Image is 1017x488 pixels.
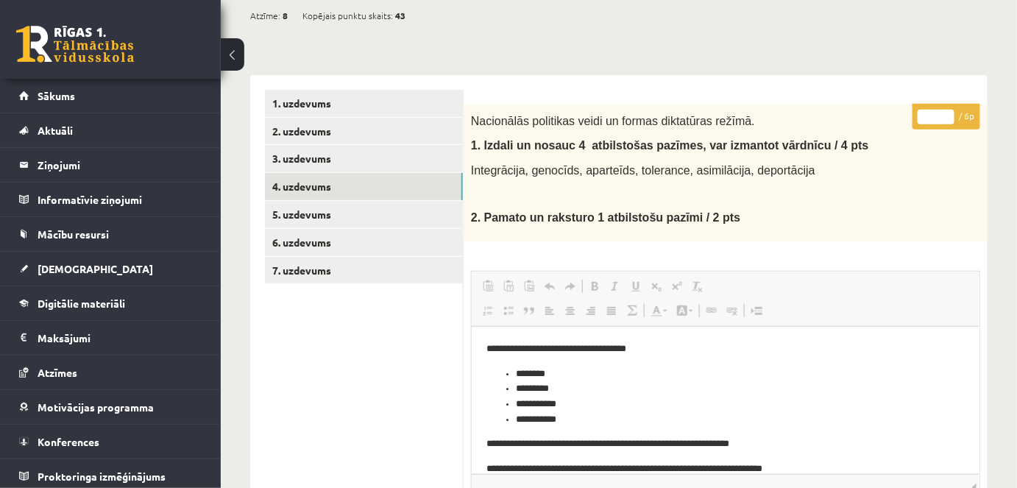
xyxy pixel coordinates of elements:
[19,425,202,459] a: Konferences
[38,124,73,137] span: Aktuāli
[265,229,463,256] a: 6. uzdevums
[19,113,202,147] a: Aktuāli
[645,164,815,177] span: olerance, asimilācija, deportācija
[913,104,980,130] p: / 6p
[302,4,393,26] span: Kopējais punktu skaits:
[472,327,979,474] iframe: Bagātinātā teksta redaktors, wiswyg-editor-user-answer-47433907086880
[560,301,581,320] a: Centrēti
[605,277,626,296] a: Slīpraksts (vadīšanas taustiņš+I)
[250,4,280,26] span: Atzīme:
[701,301,722,320] a: Saite (vadīšanas taustiņš+K)
[584,277,605,296] a: Treknraksts (vadīšanas taustiņš+B)
[265,201,463,228] a: 5. uzdevums
[722,301,743,320] a: Atsaistīt
[19,148,202,182] a: Ziņojumi
[539,277,560,296] a: Atcelt (vadīšanas taustiņš+Z)
[19,79,202,113] a: Sākums
[667,277,687,296] a: Augšraksts
[19,356,202,389] a: Atzīmes
[38,435,99,448] span: Konferences
[471,139,487,152] span: 1. I
[471,115,755,127] span: Nacionālās politikas veidi un formas diktatūras režīmā.
[19,217,202,251] a: Mācību resursi
[38,148,202,182] legend: Ziņojumi
[38,89,75,102] span: Sākums
[519,301,539,320] a: Bloka citāts
[19,390,202,424] a: Motivācijas programma
[19,321,202,355] a: Maksājumi
[19,286,202,320] a: Digitālie materiāli
[672,301,698,320] a: Fona krāsa
[38,470,166,483] span: Proktoringa izmēģinājums
[19,252,202,286] a: [DEMOGRAPHIC_DATA]
[38,321,202,355] legend: Maksājumi
[38,183,202,216] legend: Informatīvie ziņojumi
[646,277,667,296] a: Apakšraksts
[38,262,153,275] span: [DEMOGRAPHIC_DATA]
[15,15,493,150] body: Bagātinātā teksta redaktors, wiswyg-editor-user-answer-47433907086880
[38,366,77,379] span: Atzīmes
[395,4,405,26] span: 43
[487,139,868,152] span: zdali un nosauc 4 atbilstošas pazīmes, var izmantot vārdnīcu / 4 pts
[38,297,125,310] span: Digitālie materiāli
[746,301,767,320] a: Ievietot lapas pārtraukumu drukai
[38,400,154,414] span: Motivācijas programma
[519,277,539,296] a: Ievietot no Worda
[265,145,463,172] a: 3. uzdevums
[283,4,288,26] span: 8
[498,277,519,296] a: Ievietot kā vienkāršu tekstu (vadīšanas taustiņš+pārslēgšanas taustiņš+V)
[471,211,740,224] b: 2. Pamato un raksturo 1 atbilstošu pazīmi / 2 pts
[560,277,581,296] a: Atkārtot (vadīšanas taustiņš+Y)
[601,301,622,320] a: Izlīdzināt malas
[539,301,560,320] a: Izlīdzināt pa kreisi
[38,227,109,241] span: Mācību resursi
[687,277,708,296] a: Noņemt stilus
[626,277,646,296] a: Pasvītrojums (vadīšanas taustiņš+U)
[581,301,601,320] a: Izlīdzināt pa labi
[646,301,672,320] a: Teksta krāsa
[498,301,519,320] a: Ievietot/noņemt sarakstu ar aizzīmēm
[265,257,463,284] a: 7. uzdevums
[19,183,202,216] a: Informatīvie ziņojumi
[16,26,134,63] a: Rīgas 1. Tālmācības vidusskola
[478,277,498,296] a: Ielīmēt (vadīšanas taustiņš+V)
[478,301,498,320] a: Ievietot/noņemt numurētu sarakstu
[622,301,642,320] a: Math
[265,90,463,117] a: 1. uzdevums
[265,173,463,200] a: 4. uzdevums
[471,164,645,177] span: Integrācija, genocīds, aparteīds, t
[265,118,463,145] a: 2. uzdevums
